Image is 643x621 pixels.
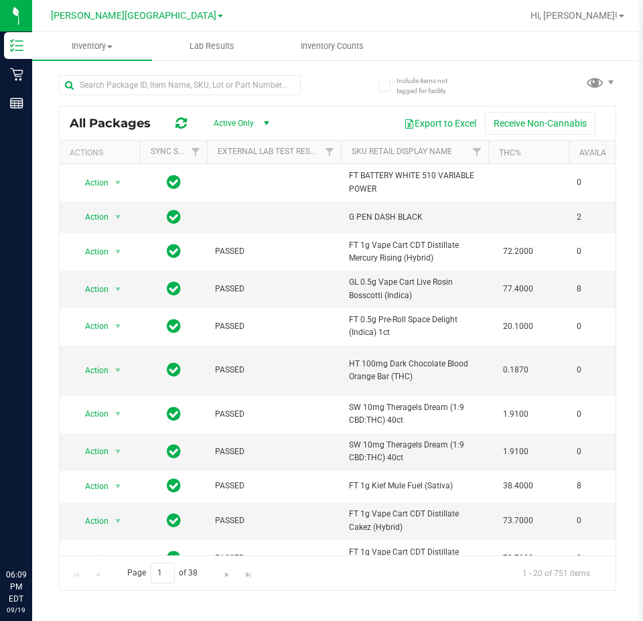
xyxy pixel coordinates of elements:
span: 1.9100 [496,405,535,424]
span: 8 [577,283,628,295]
span: Action [73,208,109,226]
a: Inventory [32,32,152,60]
span: Include items not tagged for facility [397,76,463,96]
span: 20.1000 [496,317,540,336]
span: 73.7000 [496,549,540,568]
span: Hi, [PERSON_NAME]! [530,10,618,21]
a: Sync Status [151,147,202,156]
span: In Sync [167,279,181,298]
span: select [110,208,127,226]
span: PASSED [215,283,333,295]
span: select [110,174,127,192]
span: select [110,280,127,299]
span: PASSED [215,480,333,492]
span: FT 1g Vape Cart CDT Distillate Cakez (Hybrid) [349,546,480,571]
span: PASSED [215,408,333,421]
span: select [110,549,127,568]
span: 72.2000 [496,242,540,261]
span: select [110,512,127,531]
a: Go to the next page [218,563,237,581]
span: 0 [577,176,628,189]
span: FT 1g Kief Mule Fuel (Sativa) [349,480,480,492]
a: Filter [466,141,488,163]
span: 0 [577,364,628,376]
span: 2 [577,211,628,224]
span: Action [73,477,109,496]
span: PASSED [215,552,333,565]
span: Action [73,549,109,568]
span: 77.4000 [496,279,540,299]
span: GL 0.5g Vape Cart Live Rosin Bosscotti (Indica) [349,276,480,301]
span: Action [73,361,109,380]
span: PASSED [215,320,333,333]
span: 0.1870 [496,360,535,380]
span: PASSED [215,445,333,458]
inline-svg: Reports [10,96,23,110]
span: Action [73,174,109,192]
span: 0 [577,245,628,258]
span: 0 [577,408,628,421]
input: Search Package ID, Item Name, SKU, Lot or Part Number... [59,75,301,95]
span: Action [73,280,109,299]
a: External Lab Test Result [218,147,323,156]
span: select [110,405,127,423]
button: Export to Excel [395,112,485,135]
span: 0 [577,320,628,333]
span: 1 - 20 of 751 items [512,563,601,583]
span: 8 [577,480,628,492]
span: select [110,442,127,461]
span: In Sync [167,549,181,567]
span: 0 [577,552,628,565]
span: FT 1g Vape Cart CDT Distillate Cakez (Hybrid) [349,508,480,533]
span: In Sync [167,476,181,495]
span: FT 0.5g Pre-Roll Space Delight (Indica) 1ct [349,314,480,339]
span: 0 [577,445,628,458]
span: SW 10mg Theragels Dream (1:9 CBD:THC) 40ct [349,439,480,464]
span: FT BATTERY WHITE 510 VARIABLE POWER [349,169,480,195]
span: In Sync [167,208,181,226]
a: Inventory Counts [272,32,392,60]
span: PASSED [215,364,333,376]
span: In Sync [167,242,181,261]
a: Available [579,148,620,157]
span: Inventory Counts [283,40,382,52]
span: Action [73,405,109,423]
span: FT 1g Vape Cart CDT Distillate Mercury Rising (Hybrid) [349,239,480,265]
p: 09/19 [6,605,26,615]
p: 06:09 PM EDT [6,569,26,605]
span: In Sync [167,442,181,461]
span: Action [73,442,109,461]
a: THC% [499,148,521,157]
span: In Sync [167,173,181,192]
span: Action [73,512,109,531]
a: Lab Results [152,32,272,60]
a: Go to the last page [238,563,258,581]
span: G PEN DASH BLACK [349,211,480,224]
span: PASSED [215,245,333,258]
span: 38.4000 [496,476,540,496]
span: select [110,477,127,496]
a: Filter [319,141,341,163]
div: Actions [70,148,135,157]
span: In Sync [167,511,181,530]
span: 0 [577,514,628,527]
span: 73.7000 [496,511,540,531]
span: Action [73,243,109,261]
span: select [110,317,127,336]
span: In Sync [167,317,181,336]
a: Filter [185,141,207,163]
span: In Sync [167,360,181,379]
span: 1.9100 [496,442,535,462]
inline-svg: Inventory [10,39,23,52]
input: 1 [151,563,175,583]
iframe: Resource center [13,514,54,554]
span: select [110,243,127,261]
span: Action [73,317,109,336]
button: Receive Non-Cannabis [485,112,595,135]
span: In Sync [167,405,181,423]
span: All Packages [70,116,164,131]
span: Inventory [32,40,152,52]
span: Page of 38 [116,563,209,583]
span: PASSED [215,514,333,527]
span: select [110,361,127,380]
